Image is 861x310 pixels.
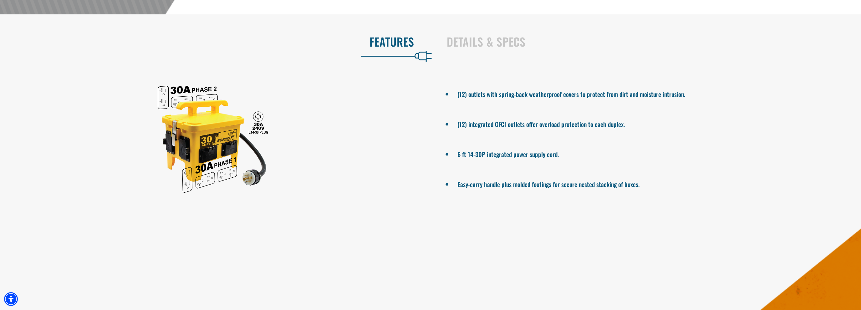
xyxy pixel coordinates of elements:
li: Easy-carry handle plus molded footings for secure nested stacking of boxes. [457,178,839,189]
li: 6 ft 14-30P integrated power supply cord. [457,148,839,159]
h2: Details & Specs [447,35,848,48]
li: (12) outlets with spring-back weatherproof covers to protect from dirt and moisture intrusion. [457,88,839,99]
li: (12) integrated GFCI outlets offer overload protection to each duplex. [457,118,839,129]
div: Accessibility Menu [4,292,18,306]
h2: Features [13,35,414,48]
